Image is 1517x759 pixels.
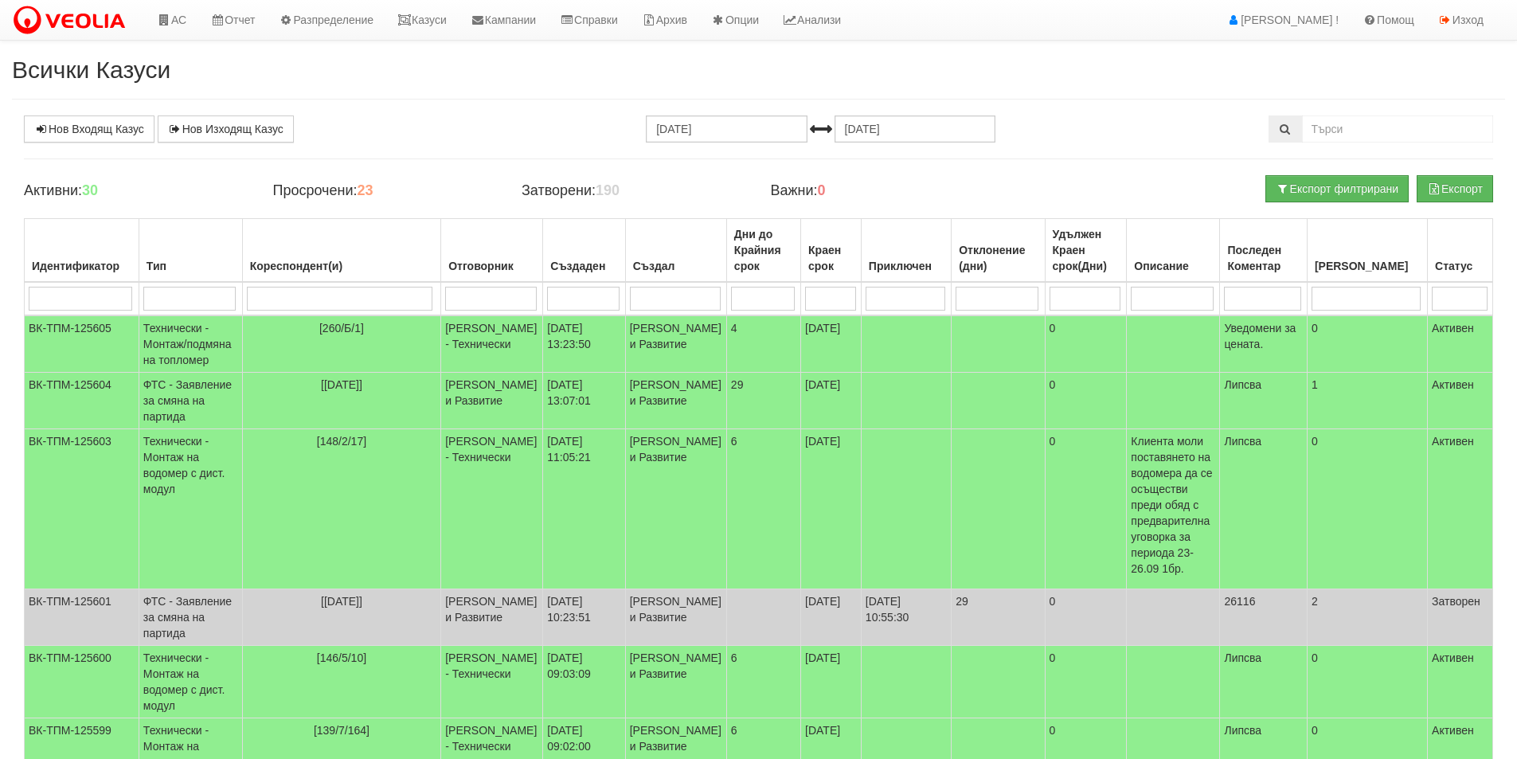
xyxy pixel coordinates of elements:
td: [DATE] [801,646,862,718]
span: [139/7/164] [314,724,369,737]
b: 23 [357,182,373,198]
h4: Просрочени: [272,183,497,199]
th: Краен срок: No sort applied, activate to apply an ascending sort [801,219,862,283]
h2: Всички Казуси [12,57,1505,83]
td: [PERSON_NAME] и Развитие [625,429,726,589]
th: Създаден: No sort applied, activate to apply an ascending sort [543,219,625,283]
th: Последен Коментар: No sort applied, activate to apply an ascending sort [1220,219,1307,283]
th: Отклонение (дни): No sort applied, activate to apply an ascending sort [952,219,1045,283]
button: Експорт филтрирани [1265,175,1409,202]
td: [PERSON_NAME] и Развитие [625,315,726,373]
td: 29 [952,589,1045,646]
td: 0 [1045,315,1127,373]
div: Отговорник [445,255,538,277]
div: Отклонение (дни) [956,239,1040,277]
td: Затворен [1428,589,1493,646]
td: [DATE] 10:55:30 [861,589,951,646]
span: [146/5/10] [317,651,366,664]
th: Удължен Краен срок(Дни): No sort applied, activate to apply an ascending sort [1045,219,1127,283]
td: [DATE] 11:05:21 [543,429,625,589]
span: Липсва [1224,724,1261,737]
td: [PERSON_NAME] и Развитие [625,373,726,429]
p: Клиента моли поставянето на водомера да се осъществи преди обяд с предварителна уговорка за перио... [1131,433,1215,577]
span: [[DATE]] [321,595,362,608]
span: 6 [731,435,737,448]
span: 4 [731,322,737,335]
td: ВК-ТПМ-125604 [25,373,139,429]
th: Брой Файлове: No sort applied, activate to apply an ascending sort [1307,219,1427,283]
td: ВК-ТПМ-125601 [25,589,139,646]
div: Статус [1432,255,1488,277]
td: [PERSON_NAME] и Развитие [441,373,543,429]
td: Активен [1428,429,1493,589]
td: [PERSON_NAME] - Технически [441,646,543,718]
div: Създаден [547,255,620,277]
th: Идентификатор: No sort applied, activate to apply an ascending sort [25,219,139,283]
td: Активен [1428,646,1493,718]
span: Уведомени за цената. [1224,322,1296,350]
td: [PERSON_NAME] - Технически [441,429,543,589]
td: [DATE] [801,315,862,373]
td: ВК-ТПМ-125600 [25,646,139,718]
td: [DATE] [801,373,862,429]
td: [DATE] 13:23:50 [543,315,625,373]
th: Дни до Крайния срок: No sort applied, activate to apply an ascending sort [726,219,800,283]
td: [PERSON_NAME] и Развитие [625,589,726,646]
span: 26116 [1224,595,1255,608]
b: 0 [818,182,826,198]
span: 6 [731,651,737,664]
div: Удължен Краен срок(Дни) [1050,223,1123,277]
a: Нов Входящ Казус [24,115,154,143]
span: Липсва [1224,651,1261,664]
span: [260/Б/1] [319,322,364,335]
input: Търсене по Идентификатор, Бл/Вх/Ап, Тип, Описание, Моб. Номер, Имейл, Файл, Коментар, [1302,115,1493,143]
th: Кореспондент(и): No sort applied, activate to apply an ascending sort [242,219,441,283]
th: Отговорник: No sort applied, activate to apply an ascending sort [441,219,543,283]
button: Експорт [1417,175,1493,202]
h4: Активни: [24,183,248,199]
div: Последен Коментар [1224,239,1302,277]
td: 2 [1307,589,1427,646]
td: Технически - Монтаж на водомер с дист. модул [139,429,242,589]
a: Нов Изходящ Казус [158,115,294,143]
span: [[DATE]] [321,378,362,391]
div: Приключен [866,255,947,277]
span: [148/2/17] [317,435,366,448]
td: 1 [1307,373,1427,429]
span: 29 [731,378,744,391]
div: Кореспондент(и) [247,255,437,277]
td: 0 [1045,429,1127,589]
td: Технически - Монтаж/подмяна на топломер [139,315,242,373]
td: Активен [1428,373,1493,429]
span: Липсва [1224,378,1261,391]
td: ВК-ТПМ-125603 [25,429,139,589]
td: 0 [1045,589,1127,646]
td: [PERSON_NAME] - Технически [441,315,543,373]
td: 0 [1307,315,1427,373]
b: 190 [596,182,620,198]
div: Краен срок [805,239,857,277]
th: Създал: No sort applied, activate to apply an ascending sort [625,219,726,283]
td: ВК-ТПМ-125605 [25,315,139,373]
td: [PERSON_NAME] и Развитие [625,646,726,718]
td: [DATE] 13:07:01 [543,373,625,429]
div: Дни до Крайния срок [731,223,796,277]
td: 0 [1307,646,1427,718]
h4: Важни: [770,183,995,199]
h4: Затворени: [522,183,746,199]
th: Статус: No sort applied, activate to apply an ascending sort [1428,219,1493,283]
td: 0 [1307,429,1427,589]
td: [DATE] 09:03:09 [543,646,625,718]
div: [PERSON_NAME] [1312,255,1423,277]
div: Създал [630,255,722,277]
span: Липсва [1224,435,1261,448]
span: 6 [731,724,737,737]
td: [DATE] [801,429,862,589]
div: Тип [143,255,238,277]
img: VeoliaLogo.png [12,4,133,37]
td: Технически - Монтаж на водомер с дист. модул [139,646,242,718]
th: Описание: No sort applied, activate to apply an ascending sort [1127,219,1220,283]
td: [DATE] [801,589,862,646]
td: [PERSON_NAME] и Развитие [441,589,543,646]
td: Активен [1428,315,1493,373]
